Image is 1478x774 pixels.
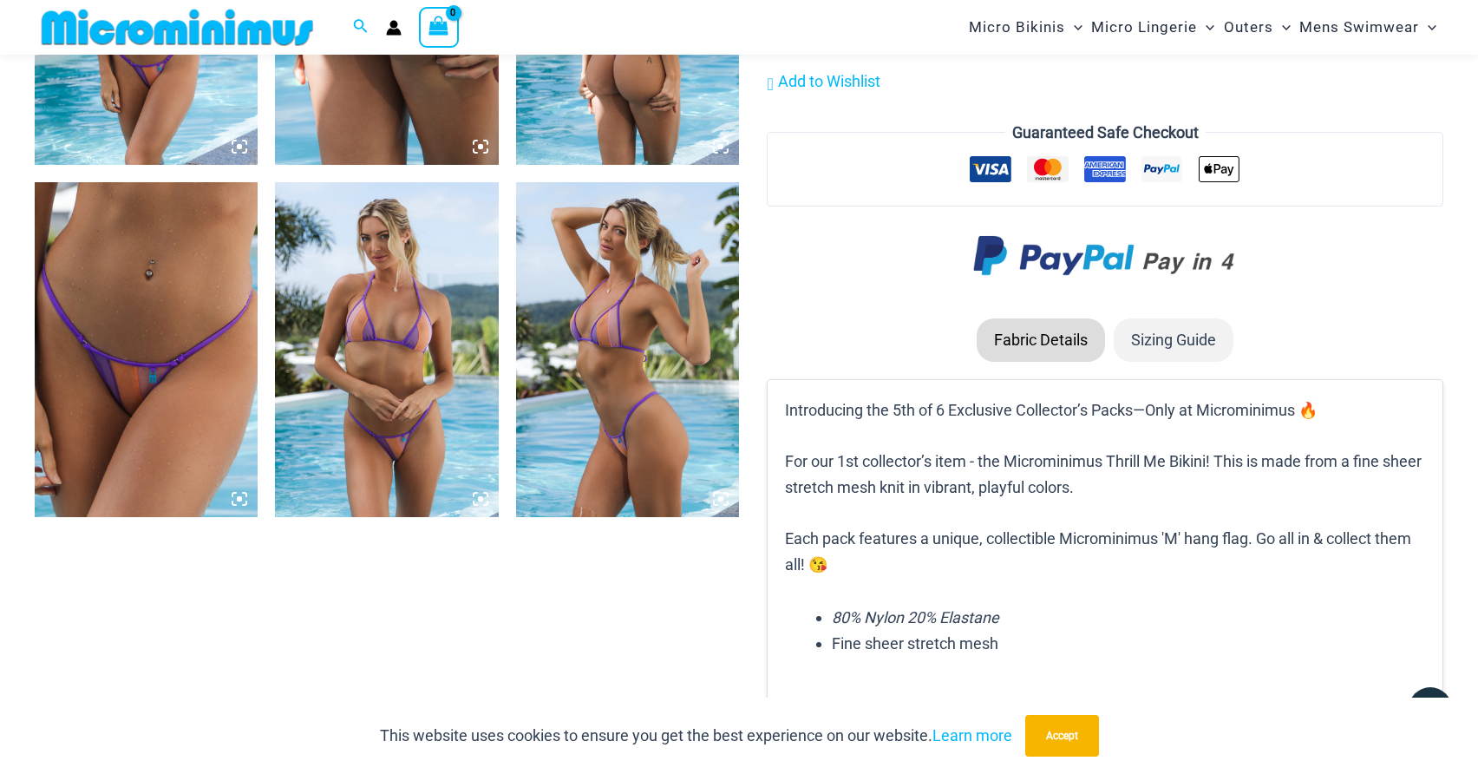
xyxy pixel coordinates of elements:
[1087,5,1219,49] a: Micro LingerieMenu ToggleMenu Toggle
[419,7,459,47] a: View Shopping Cart, empty
[1299,5,1419,49] span: Mens Swimwear
[1224,5,1273,49] span: Outers
[767,69,880,95] a: Add to Wishlist
[1025,715,1099,757] button: Accept
[1091,5,1197,49] span: Micro Lingerie
[35,8,320,47] img: MM SHOP LOGO FLAT
[778,72,880,90] span: Add to Wishlist
[962,3,1443,52] nav: Site Navigation
[1419,5,1436,49] span: Menu Toggle
[516,182,739,517] img: Thrill Me Sweets 3155 Tri Top 4155 Thong Bikini
[832,608,999,626] em: 80% Nylon 20% Elastane
[353,16,369,38] a: Search icon link
[1273,5,1291,49] span: Menu Toggle
[35,182,258,517] img: Thrill Me Sweets 4155 Thong Bikini
[1005,120,1206,146] legend: Guaranteed Safe Checkout
[386,20,402,36] a: Account icon link
[1220,5,1295,49] a: OutersMenu ToggleMenu Toggle
[932,726,1012,744] a: Learn more
[1065,5,1082,49] span: Menu Toggle
[832,631,1425,657] li: Fine sheer stretch mesh
[785,397,1425,578] p: Introducing the 5th of 6 Exclusive Collector’s Packs—Only at Microminimus 🔥 For our 1st collector...
[977,318,1105,362] li: Fabric Details
[1114,318,1233,362] li: Sizing Guide
[965,5,1087,49] a: Micro BikinisMenu ToggleMenu Toggle
[1197,5,1214,49] span: Menu Toggle
[275,182,498,517] img: Thrill Me Sweets 3155 Tri Top 4155 Thong Bikini
[380,723,1012,749] p: This website uses cookies to ensure you get the best experience on our website.
[1295,5,1441,49] a: Mens SwimwearMenu ToggleMenu Toggle
[969,5,1065,49] span: Micro Bikinis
